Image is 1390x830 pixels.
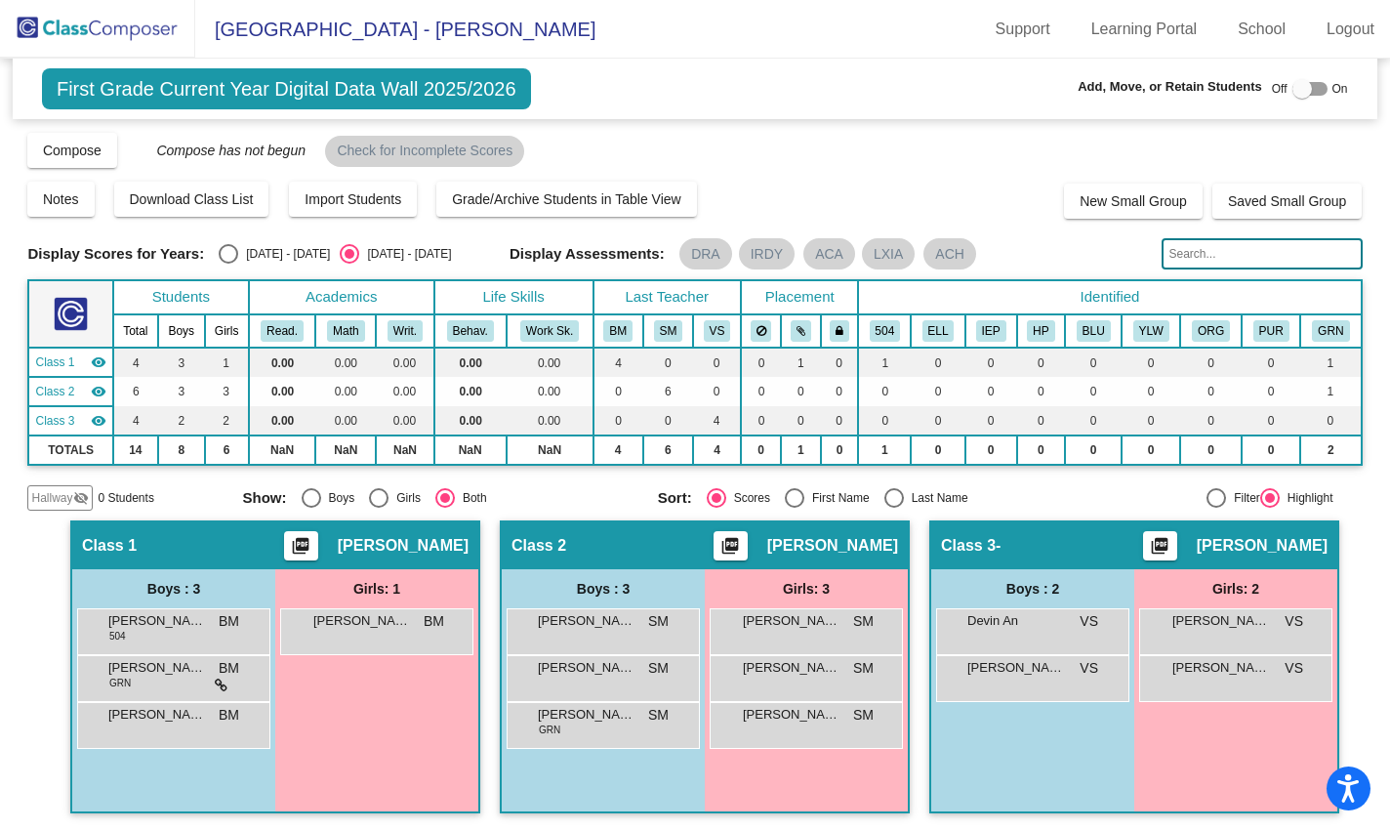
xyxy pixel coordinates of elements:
[862,238,915,270] mat-chip: LXIA
[35,353,74,371] span: Class 1
[1242,314,1300,348] th: Purple Team
[91,413,106,429] mat-icon: visibility
[593,377,643,406] td: 0
[249,436,316,465] td: NaN
[91,354,106,370] mat-icon: visibility
[321,489,355,507] div: Boys
[1080,193,1187,209] span: New Small Group
[1077,320,1111,342] button: BLU
[313,611,411,631] span: [PERSON_NAME]
[965,377,1017,406] td: 0
[593,436,643,465] td: 4
[922,320,955,342] button: ELL
[593,348,643,377] td: 4
[965,348,1017,377] td: 0
[870,320,901,342] button: 504
[205,348,249,377] td: 1
[108,658,206,678] span: [PERSON_NAME]
[1065,314,1122,348] th: Blue Team
[205,377,249,406] td: 3
[359,245,451,263] div: [DATE] - [DATE]
[853,658,874,679] span: SM
[1065,436,1122,465] td: 0
[28,348,112,377] td: Bridget Mercik - No Class Name
[1300,436,1361,465] td: 2
[249,280,434,314] th: Academics
[539,723,560,737] span: GRN
[447,320,494,342] button: Behav.
[1080,611,1098,632] span: VS
[158,377,205,406] td: 3
[327,320,364,342] button: Math
[113,406,158,436] td: 4
[741,280,859,314] th: Placement
[967,611,1065,631] span: Devin An
[1172,611,1270,631] span: [PERSON_NAME]
[1017,348,1066,377] td: 0
[1027,320,1054,342] button: HP
[821,436,859,465] td: 0
[31,489,72,507] span: Hallway
[249,406,316,436] td: 0.00
[1226,489,1260,507] div: Filter
[219,244,451,264] mat-radio-group: Select an option
[28,377,112,406] td: Sharleen Maier - No Class Name
[1122,436,1180,465] td: 0
[114,182,269,217] button: Download Class List
[325,136,524,167] mat-chip: Check for Incomplete Scores
[338,536,469,556] span: [PERSON_NAME]
[275,569,478,608] div: Girls: 1
[538,658,635,678] span: [PERSON_NAME]
[1122,348,1180,377] td: 0
[376,377,433,406] td: 0.00
[1242,436,1300,465] td: 0
[284,531,318,560] button: Print Students Details
[1272,80,1288,98] span: Off
[1332,80,1348,98] span: On
[82,536,137,556] span: Class 1
[911,314,964,348] th: English Language Learner
[911,436,964,465] td: 0
[27,133,117,168] button: Compose
[648,705,669,726] span: SM
[858,406,911,436] td: 0
[693,436,741,465] td: 4
[741,377,781,406] td: 0
[976,320,1006,342] button: IEP
[315,436,376,465] td: NaN
[1242,377,1300,406] td: 0
[249,348,316,377] td: 0.00
[35,383,74,400] span: Class 2
[28,406,112,436] td: Vicki Schubert -
[113,280,249,314] th: Students
[704,320,731,342] button: VS
[261,320,304,342] button: Read.
[1143,531,1177,560] button: Print Students Details
[911,406,964,436] td: 0
[593,280,741,314] th: Last Teacher
[967,658,1065,678] span: [PERSON_NAME]
[1285,658,1303,679] span: VS
[743,705,840,725] span: [PERSON_NAME]
[137,143,306,158] span: Compose has not begun
[113,377,158,406] td: 6
[91,384,106,399] mat-icon: visibility
[1311,14,1390,45] a: Logout
[858,314,911,348] th: 504 Plan
[315,348,376,377] td: 0.00
[741,348,781,377] td: 0
[1065,348,1122,377] td: 0
[27,245,204,263] span: Display Scores for Years:
[538,611,635,631] span: [PERSON_NAME]
[654,320,683,342] button: SM
[1162,238,1362,270] input: Search...
[108,611,206,631] span: [PERSON_NAME]
[1064,184,1203,219] button: New Small Group
[510,245,665,263] span: Display Assessments:
[1180,436,1242,465] td: 0
[436,182,697,217] button: Grade/Archive Students in Table View
[643,348,693,377] td: 0
[1180,314,1242,348] th: Orange Team
[781,406,820,436] td: 0
[43,143,102,158] span: Compose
